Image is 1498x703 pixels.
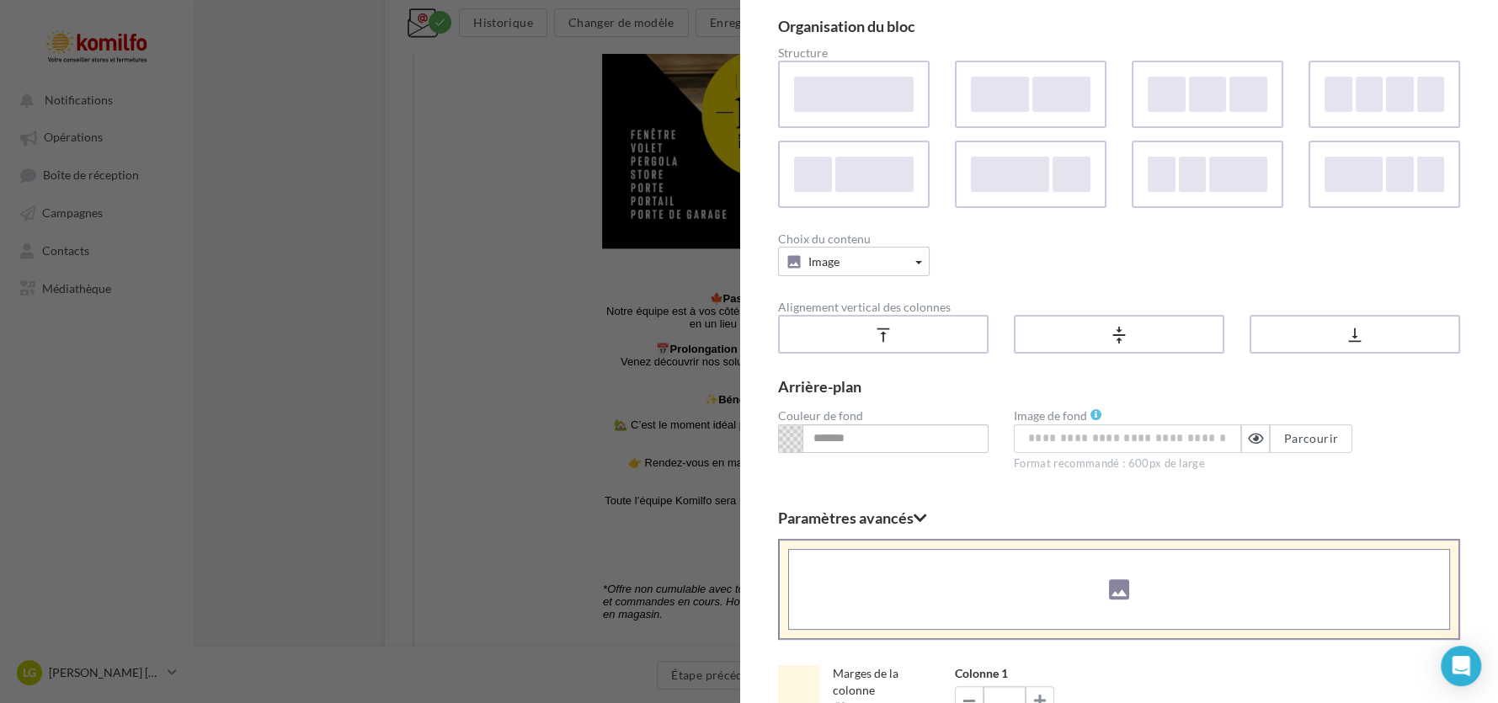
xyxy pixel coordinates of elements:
[308,675,568,688] strong: Passez un automne tout en confort avec Komilfo !
[874,327,893,344] i: vertical_align_top
[496,13,542,25] a: Cliquez-ici
[778,410,863,422] label: Couleur de fond
[188,144,676,632] img: Design_sans_titre_1.jpg
[778,19,1460,34] div: Organisation du bloc
[327,43,537,127] img: Design_sans_titre_40.png
[808,254,840,269] span: Image
[1014,410,1087,422] label: Image de fond
[778,47,1460,59] div: Structure
[1346,327,1364,344] i: vertical_align_bottom
[1270,424,1352,453] button: Parcourir
[1110,327,1128,344] i: vertical_align_center
[778,233,1460,245] div: Choix du contenu
[381,650,482,663] strong: Madame, Monsieur,
[1441,646,1481,686] div: Open Intercom Messenger
[1284,431,1338,445] span: Parcourir
[778,301,1460,313] div: Alignement vertical des colonnes
[778,510,1460,525] fieldset: Paramètres avancés
[955,665,1008,682] label: Colonne 1
[778,247,930,276] button: Image
[1014,453,1224,471] div: Format recommandé : 600px de large
[778,379,1460,394] div: Arrière-plan
[322,13,496,25] span: L'email ne s'affiche pas correctement ?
